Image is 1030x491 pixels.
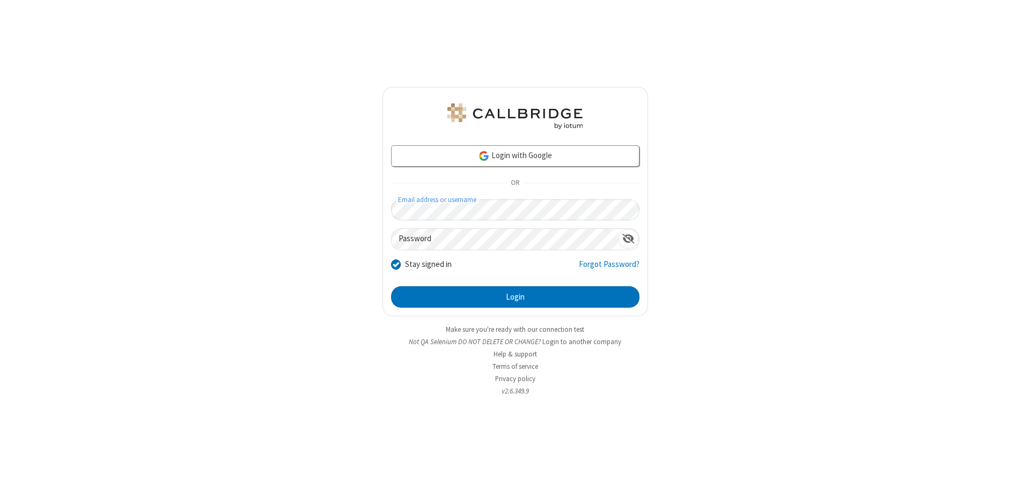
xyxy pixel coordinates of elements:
a: Login with Google [391,145,639,167]
button: Login to another company [542,337,621,347]
a: Terms of service [492,362,538,371]
a: Help & support [494,349,537,359]
label: Stay signed in [405,258,452,271]
img: QA Selenium DO NOT DELETE OR CHANGE [445,103,585,129]
a: Forgot Password? [579,258,639,279]
img: google-icon.png [478,150,490,162]
span: OR [506,176,524,191]
button: Login [391,286,639,308]
input: Email address or username [391,199,639,220]
a: Privacy policy [495,374,535,383]
div: Show password [618,229,639,249]
input: Password [392,229,618,250]
li: v2.6.349.9 [382,386,648,396]
li: Not QA Selenium DO NOT DELETE OR CHANGE? [382,337,648,347]
a: Make sure you're ready with our connection test [446,325,584,334]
